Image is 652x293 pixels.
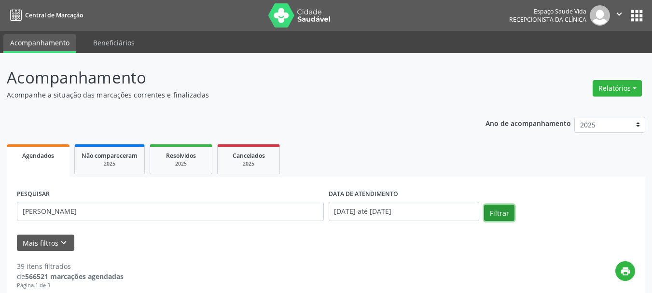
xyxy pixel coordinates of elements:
[614,9,624,19] i: 
[620,266,631,277] i: print
[17,235,74,251] button: Mais filtroskeyboard_arrow_down
[25,11,83,19] span: Central de Marcação
[7,7,83,23] a: Central de Marcação
[166,152,196,160] span: Resolvidos
[329,187,398,202] label: DATA DE ATENDIMENTO
[628,7,645,24] button: apps
[7,90,454,100] p: Acompanhe a situação das marcações correntes e finalizadas
[17,261,124,271] div: 39 itens filtrados
[590,5,610,26] img: img
[593,80,642,97] button: Relatórios
[509,15,586,24] span: Recepcionista da clínica
[486,117,571,129] p: Ano de acompanhamento
[615,261,635,281] button: print
[82,152,138,160] span: Não compareceram
[509,7,586,15] div: Espaço Saude Vida
[233,152,265,160] span: Cancelados
[3,34,76,53] a: Acompanhamento
[329,202,480,221] input: Selecione um intervalo
[25,272,124,281] strong: 566521 marcações agendadas
[58,237,69,248] i: keyboard_arrow_down
[86,34,141,51] a: Beneficiários
[610,5,628,26] button: 
[17,202,324,221] input: Nome, código do beneficiário ou CPF
[17,271,124,281] div: de
[82,160,138,167] div: 2025
[157,160,205,167] div: 2025
[484,205,514,221] button: Filtrar
[17,281,124,290] div: Página 1 de 3
[224,160,273,167] div: 2025
[17,187,50,202] label: PESQUISAR
[7,66,454,90] p: Acompanhamento
[22,152,54,160] span: Agendados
